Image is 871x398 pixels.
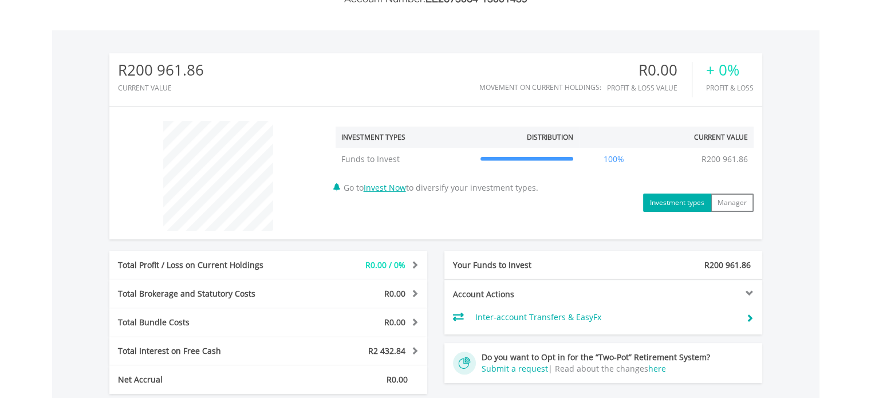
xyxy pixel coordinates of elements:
span: R0.00 / 0% [365,259,405,270]
td: R200 961.86 [696,148,754,171]
th: Current Value [649,127,754,148]
div: | Read about the changes [453,363,754,375]
div: CURRENT VALUE [118,84,204,92]
div: Distribution [527,132,573,142]
span: R0.00 [384,288,405,299]
div: Total Interest on Free Cash [109,345,295,357]
div: Profit & Loss Value [607,84,692,92]
th: Investment Types [336,127,475,148]
div: Total Brokerage and Statutory Costs [109,288,295,300]
span: R0.00 [384,317,405,328]
div: Go to to diversify your investment types. [327,115,762,212]
div: Profit & Loss [706,84,754,92]
div: Your Funds to Invest [444,259,604,271]
div: R200 961.86 [118,62,204,78]
button: Manager [711,194,754,212]
button: Investment types [643,194,711,212]
a: here [648,363,666,374]
td: Funds to Invest [336,148,475,171]
div: Movement on Current Holdings: [479,84,601,91]
b: Do you want to Opt in for the “Two-Pot” Retirement System? [482,352,710,362]
span: R0.00 [387,374,408,385]
a: Submit a request [482,363,548,374]
div: Net Accrual [109,374,295,385]
div: Account Actions [444,289,604,300]
span: R2 432.84 [368,345,405,356]
td: Inter-account Transfers & EasyFx [475,309,737,326]
div: + 0% [706,62,754,78]
div: Total Bundle Costs [109,317,295,328]
div: R0.00 [607,62,692,78]
a: Invest Now [364,182,406,193]
span: R200 961.86 [704,259,751,270]
td: 100% [579,148,649,171]
div: Total Profit / Loss on Current Holdings [109,259,295,271]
